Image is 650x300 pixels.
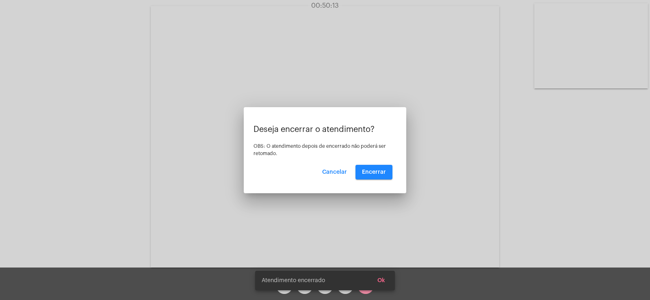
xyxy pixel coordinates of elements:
[262,276,325,285] span: Atendimento encerrado
[355,165,392,179] button: Encerrar
[311,2,339,9] span: 00:50:13
[253,125,396,134] p: Deseja encerrar o atendimento?
[377,278,385,283] span: Ok
[253,144,386,156] span: OBS: O atendimento depois de encerrado não poderá ser retomado.
[322,169,347,175] span: Cancelar
[316,165,353,179] button: Cancelar
[362,169,386,175] span: Encerrar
